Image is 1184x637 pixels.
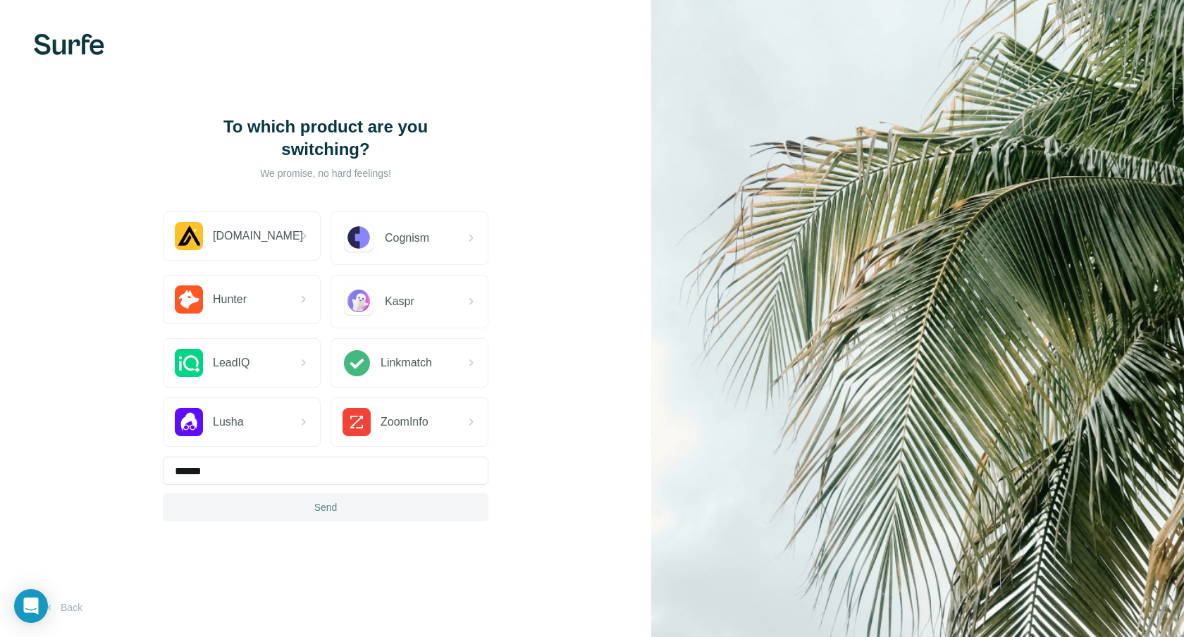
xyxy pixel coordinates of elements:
[34,34,104,55] img: Surfe's logo
[381,414,428,431] span: ZoomInfo
[343,285,375,318] img: Kaspr Logo
[175,285,203,314] img: Hunter.io Logo
[185,166,467,180] p: We promise, no hard feelings!
[385,230,429,247] span: Cognism
[213,291,247,308] span: Hunter
[314,500,338,514] span: Send
[175,349,203,377] img: LeadIQ Logo
[175,408,203,436] img: Lusha Logo
[381,354,432,371] span: Linkmatch
[213,228,303,245] span: [DOMAIN_NAME]
[14,589,48,623] div: Open Intercom Messenger
[213,414,244,431] span: Lusha
[385,293,414,310] span: Kaspr
[163,493,488,521] button: Send
[213,354,249,371] span: LeadIQ
[34,595,92,620] button: Back
[343,222,375,254] img: Cognism Logo
[343,349,371,377] img: Linkmatch Logo
[185,116,467,161] h1: To which product are you switching?
[175,222,203,250] img: Apollo.io Logo
[343,408,371,436] img: ZoomInfo Logo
